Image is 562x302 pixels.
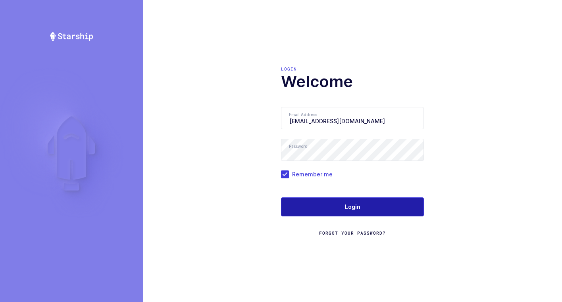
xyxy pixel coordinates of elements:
[281,197,424,216] button: Login
[281,139,424,161] input: Password
[281,72,424,91] h1: Welcome
[281,107,424,129] input: Email Address
[319,230,386,236] a: Forgot Your Password?
[345,203,360,211] span: Login
[49,32,94,41] img: Starship
[281,66,424,72] div: Login
[289,170,333,178] span: Remember me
